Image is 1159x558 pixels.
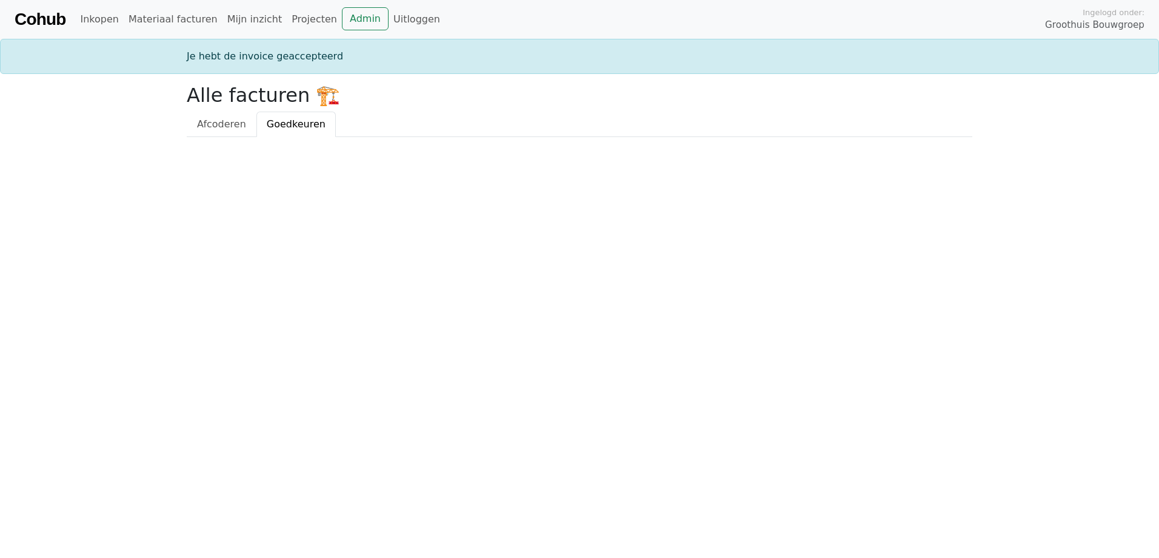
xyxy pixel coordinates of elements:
[124,7,222,32] a: Materiaal facturen
[342,7,389,30] a: Admin
[15,5,65,34] a: Cohub
[287,7,342,32] a: Projecten
[197,118,246,130] span: Afcoderen
[75,7,123,32] a: Inkopen
[187,112,256,137] a: Afcoderen
[256,112,336,137] a: Goedkeuren
[179,49,980,64] div: Je hebt de invoice geaccepteerd
[389,7,445,32] a: Uitloggen
[267,118,326,130] span: Goedkeuren
[222,7,287,32] a: Mijn inzicht
[187,84,972,107] h2: Alle facturen 🏗️
[1045,18,1144,32] span: Groothuis Bouwgroep
[1083,7,1144,18] span: Ingelogd onder:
